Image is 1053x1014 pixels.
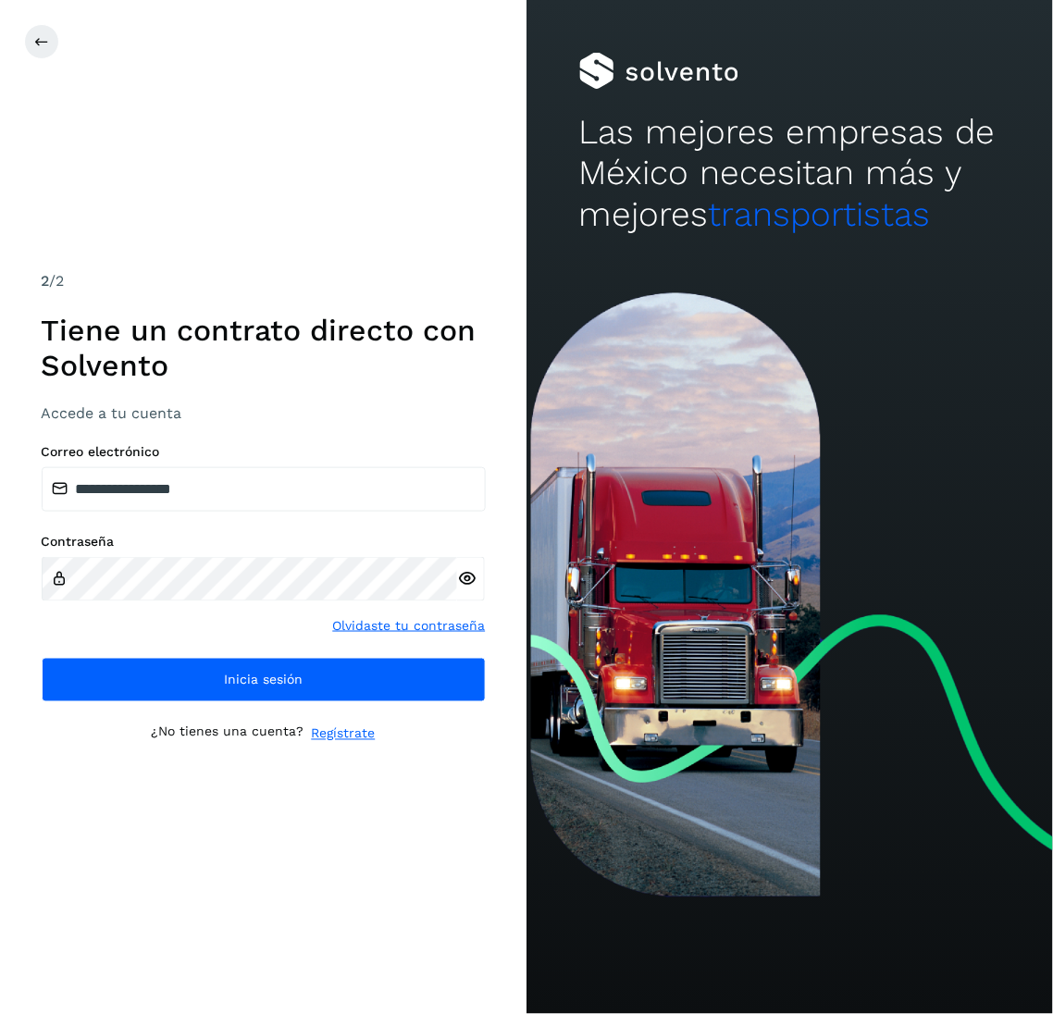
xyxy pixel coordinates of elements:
h1: Tiene un contrato directo con Solvento [42,313,486,384]
label: Contraseña [42,534,486,550]
h2: Las mejores empresas de México necesitan más y mejores [579,112,1000,235]
a: Regístrate [312,724,376,744]
span: 2 [42,272,50,290]
span: transportistas [709,194,931,234]
div: /2 [42,270,486,292]
button: Inicia sesión [42,658,486,702]
span: Inicia sesión [224,674,303,686]
label: Correo electrónico [42,444,486,460]
a: Olvidaste tu contraseña [333,616,486,636]
h3: Accede a tu cuenta [42,404,486,422]
p: ¿No tienes una cuenta? [152,724,304,744]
